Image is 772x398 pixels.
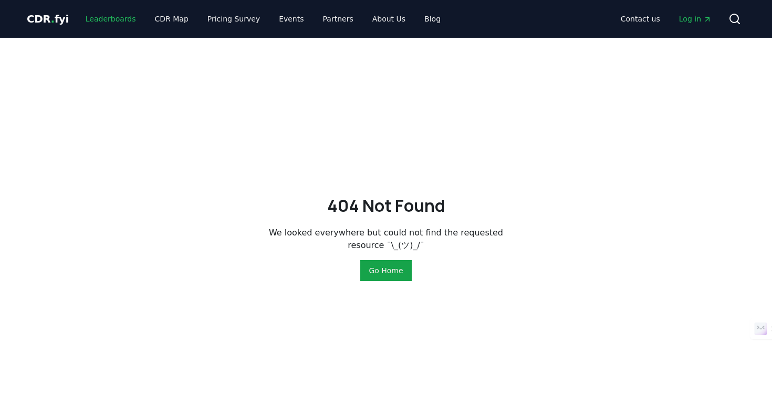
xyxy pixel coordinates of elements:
[147,9,197,28] a: CDR Map
[77,9,449,28] nav: Main
[27,13,69,25] span: CDR fyi
[364,9,414,28] a: About Us
[671,9,720,28] a: Log in
[327,193,445,218] h2: 404 Not Found
[51,13,55,25] span: .
[679,14,712,24] span: Log in
[270,9,312,28] a: Events
[360,260,411,281] button: Go Home
[315,9,362,28] a: Partners
[612,9,720,28] nav: Main
[416,9,449,28] a: Blog
[268,227,504,252] p: We looked everywhere but could not find the requested resource ¯\_(ツ)_/¯
[612,9,669,28] a: Contact us
[77,9,144,28] a: Leaderboards
[27,12,69,26] a: CDR.fyi
[199,9,268,28] a: Pricing Survey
